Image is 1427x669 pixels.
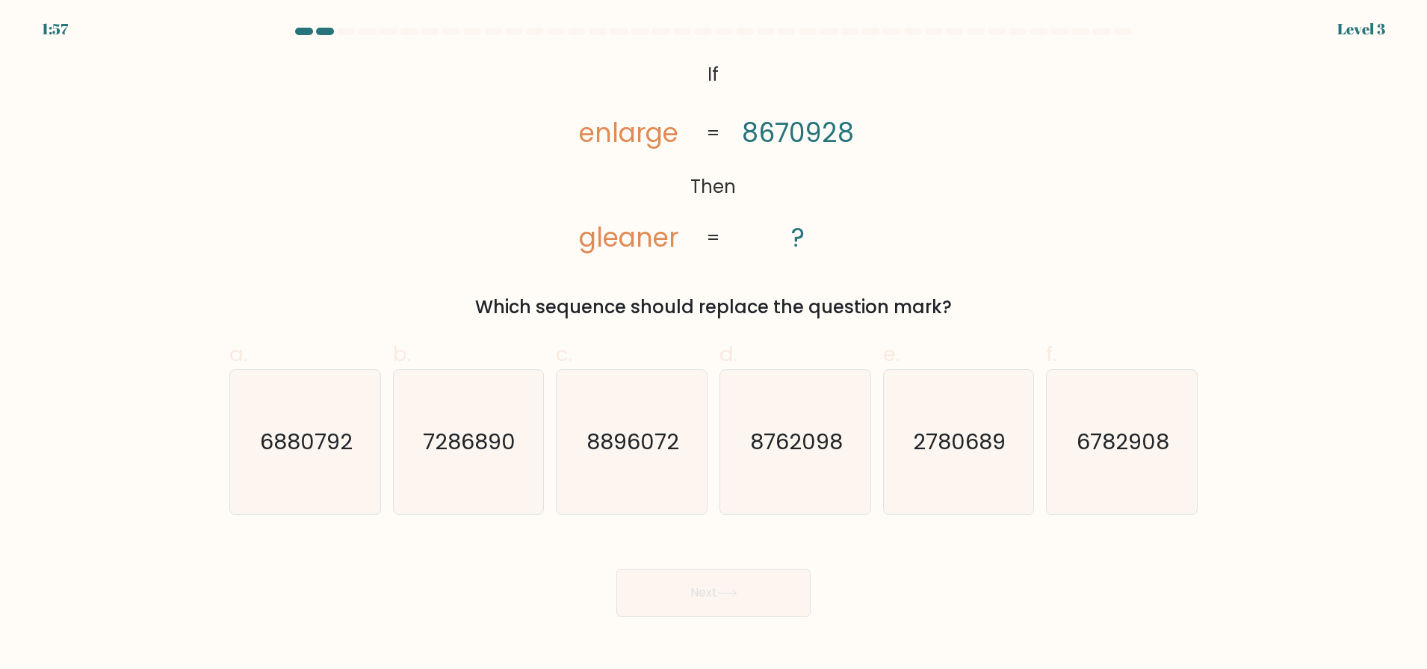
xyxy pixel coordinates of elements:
text: 8762098 [750,427,843,457]
tspan: gleaner [579,219,678,256]
tspan: Then [691,173,737,200]
span: d. [719,339,737,369]
text: 2780689 [914,427,1006,457]
tspan: If [708,61,719,87]
text: 6782908 [1077,427,1170,457]
text: 6880792 [260,427,353,457]
tspan: = [707,120,720,147]
div: Which sequence should replace the question mark? [238,294,1189,321]
tspan: 8670928 [742,114,854,151]
span: f. [1046,339,1056,369]
text: 7286890 [424,427,516,457]
tspan: enlarge [579,114,678,151]
span: e. [883,339,900,369]
button: Next [616,569,811,617]
text: 8896072 [587,427,680,457]
tspan: = [707,225,720,251]
span: a. [229,339,247,369]
span: b. [393,339,411,369]
svg: @import url('[URL][DOMAIN_NAME]); [551,57,876,258]
div: Level 3 [1337,18,1385,40]
div: 1:57 [42,18,68,40]
span: c. [556,339,572,369]
tspan: ? [791,219,805,256]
